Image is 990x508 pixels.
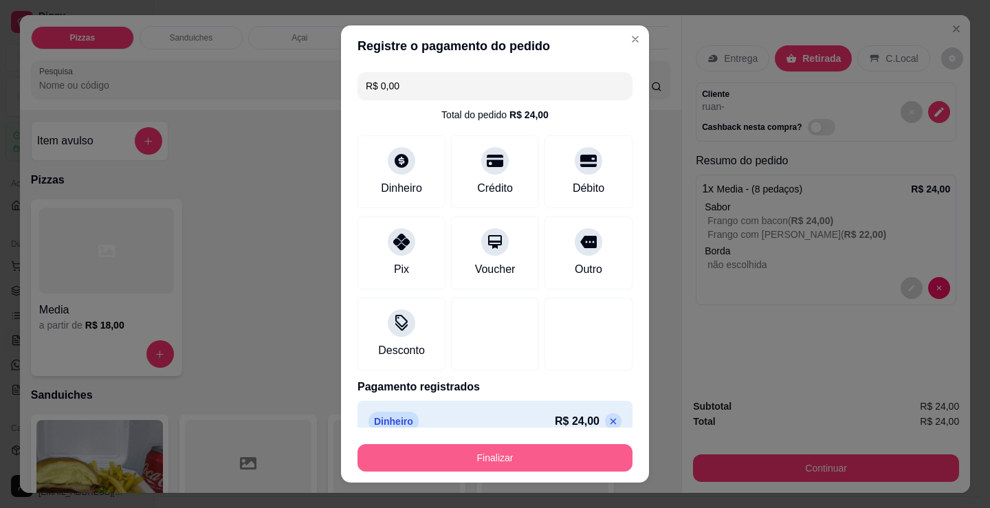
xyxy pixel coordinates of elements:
div: Voucher [475,261,516,278]
input: Ex.: hambúrguer de cordeiro [366,72,624,100]
div: R$ 24,00 [509,108,549,122]
button: Finalizar [357,444,632,472]
div: Débito [573,180,604,197]
div: Outro [575,261,602,278]
div: Crédito [477,180,513,197]
header: Registre o pagamento do pedido [341,25,649,67]
div: Pix [394,261,409,278]
div: Dinheiro [381,180,422,197]
button: Close [624,28,646,50]
div: Desconto [378,342,425,359]
p: Dinheiro [368,412,419,431]
p: R$ 24,00 [555,413,599,430]
p: Pagamento registrados [357,379,632,395]
div: Total do pedido [441,108,549,122]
